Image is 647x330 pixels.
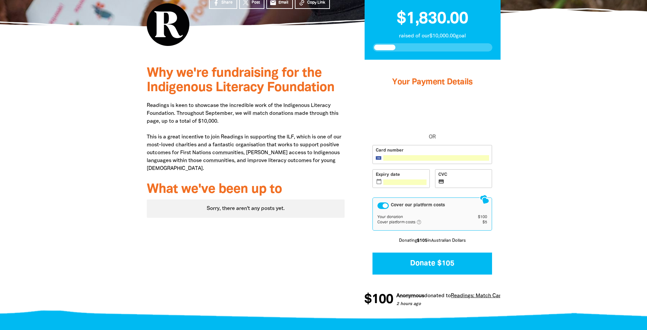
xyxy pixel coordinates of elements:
div: Donation stream [364,289,500,310]
iframe: PayPal-paypal [372,118,492,133]
p: Readings is keen to showcase the incredible work of the Indigenous Literacy Foundation. Throughou... [147,102,345,173]
iframe: Secure CVC input frame [446,179,489,185]
div: Sorry, there aren't any posts yet. [147,199,345,218]
p: raised of our $10,000.00 goal [373,32,492,40]
p: 2 hours ago [396,301,530,308]
i: credit_card [438,179,445,185]
span: Why we're fundraising for the Indigenous Literacy Foundation [147,67,334,94]
a: Readings: Match Campaign 2025 [451,294,530,298]
button: Donate $105 [372,253,492,275]
button: Cover our platform costs [377,202,389,209]
b: $105 [417,239,428,243]
span: donated to [424,294,451,298]
iframe: Secure card number input frame [383,155,489,161]
i: help_outlined [416,219,427,225]
td: Cover platform costs [377,219,468,225]
span: OR [372,133,492,141]
i: calendar_today [376,179,382,185]
em: Anonymous [396,294,424,298]
h3: Your Payment Details [372,69,492,95]
span: $1,830.00 [397,11,468,27]
div: Paginated content [147,199,345,218]
h3: What we've been up to [147,182,345,197]
td: Your donation [377,215,468,220]
td: $5 [469,219,487,225]
p: Donating in Australian Dollars [372,238,492,244]
iframe: Secure expiration date input frame [383,179,427,185]
span: $100 [364,293,393,306]
iframe: Secure payment button frame [372,101,492,114]
img: Visa [376,156,382,160]
td: $100 [469,215,487,220]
